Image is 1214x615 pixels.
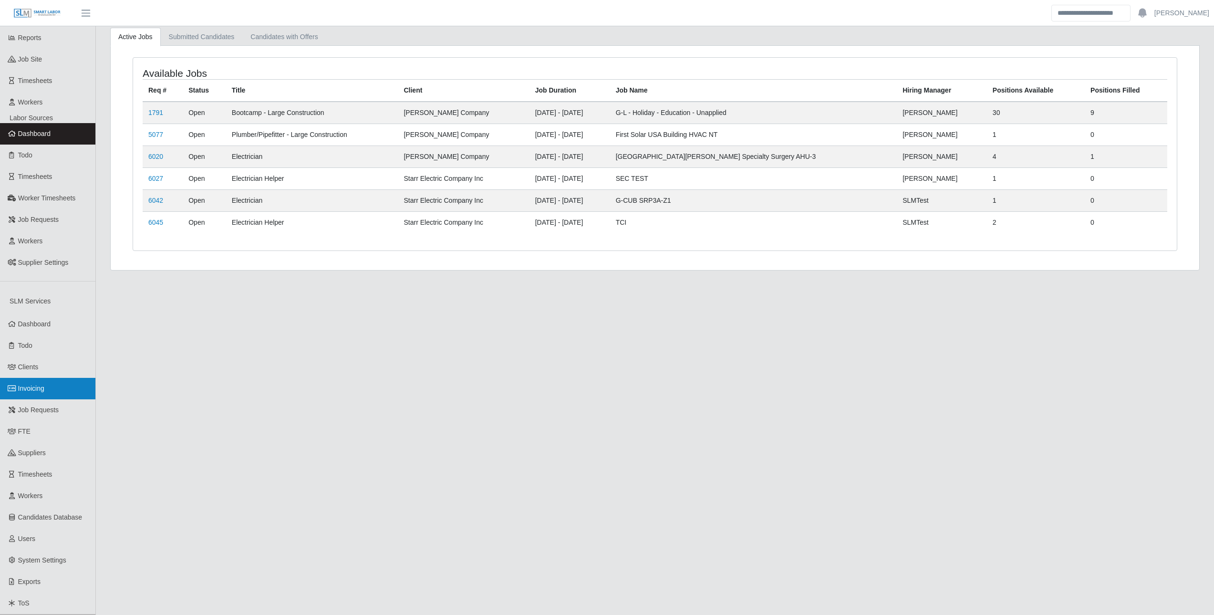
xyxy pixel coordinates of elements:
[529,102,610,124] td: [DATE] - [DATE]
[529,167,610,189] td: [DATE] - [DATE]
[226,189,398,211] td: Electrician
[18,98,43,106] span: Workers
[398,79,529,102] th: Client
[183,167,226,189] td: Open
[897,124,987,146] td: [PERSON_NAME]
[18,385,44,392] span: Invoicing
[18,406,59,414] span: Job Requests
[1085,146,1167,167] td: 1
[18,513,83,521] span: Candidates Database
[1085,102,1167,124] td: 9
[610,211,897,233] td: TCI
[987,102,1085,124] td: 30
[897,102,987,124] td: [PERSON_NAME]
[18,55,42,63] span: job site
[18,173,52,180] span: Timesheets
[18,130,51,137] span: Dashboard
[1154,8,1209,18] a: [PERSON_NAME]
[18,578,41,585] span: Exports
[398,189,529,211] td: Starr Electric Company Inc
[529,146,610,167] td: [DATE] - [DATE]
[18,535,36,542] span: Users
[18,363,39,371] span: Clients
[987,124,1085,146] td: 1
[18,259,69,266] span: Supplier Settings
[1085,189,1167,211] td: 0
[148,219,163,226] a: 6045
[148,131,163,138] a: 5077
[18,449,46,457] span: Suppliers
[1085,167,1167,189] td: 0
[183,124,226,146] td: Open
[183,189,226,211] td: Open
[148,175,163,182] a: 6027
[529,79,610,102] th: Job Duration
[18,320,51,328] span: Dashboard
[610,124,897,146] td: First Solar USA Building HVAC NT
[226,124,398,146] td: Plumber/Pipefitter - Large Construction
[1085,124,1167,146] td: 0
[398,124,529,146] td: [PERSON_NAME] Company
[529,189,610,211] td: [DATE] - [DATE]
[610,102,897,124] td: G-L - Holiday - Education - Unapplied
[148,153,163,160] a: 6020
[610,146,897,167] td: [GEOGRAPHIC_DATA][PERSON_NAME] Specialty Surgery AHU-3
[148,109,163,116] a: 1791
[897,167,987,189] td: [PERSON_NAME]
[161,28,243,46] a: Submitted Candidates
[110,28,161,46] a: Active Jobs
[18,34,42,42] span: Reports
[987,146,1085,167] td: 4
[13,8,61,19] img: SLM Logo
[610,167,897,189] td: SEC TEST
[987,211,1085,233] td: 2
[183,79,226,102] th: Status
[529,211,610,233] td: [DATE] - [DATE]
[398,211,529,233] td: Starr Electric Company Inc
[143,67,561,79] h4: Available Jobs
[143,79,183,102] th: Req #
[529,124,610,146] td: [DATE] - [DATE]
[18,427,31,435] span: FTE
[398,146,529,167] td: [PERSON_NAME] Company
[18,77,52,84] span: Timesheets
[987,167,1085,189] td: 1
[18,151,32,159] span: Todo
[242,28,326,46] a: Candidates with Offers
[18,237,43,245] span: Workers
[183,146,226,167] td: Open
[10,297,51,305] span: SLM Services
[18,492,43,500] span: Workers
[987,79,1085,102] th: Positions Available
[897,146,987,167] td: [PERSON_NAME]
[398,167,529,189] td: Starr Electric Company Inc
[226,102,398,124] td: Bootcamp - Large Construction
[398,102,529,124] td: [PERSON_NAME] Company
[18,599,30,607] span: ToS
[610,79,897,102] th: Job Name
[1051,5,1131,21] input: Search
[10,114,53,122] span: Labor Sources
[148,197,163,204] a: 6042
[226,211,398,233] td: Electrician Helper
[183,102,226,124] td: Open
[897,189,987,211] td: SLMTest
[987,189,1085,211] td: 1
[183,211,226,233] td: Open
[18,194,75,202] span: Worker Timesheets
[18,216,59,223] span: Job Requests
[610,189,897,211] td: G-CUB SRP3A-Z1
[18,556,66,564] span: System Settings
[226,146,398,167] td: Electrician
[226,79,398,102] th: Title
[18,470,52,478] span: Timesheets
[18,342,32,349] span: Todo
[226,167,398,189] td: Electrician Helper
[897,211,987,233] td: SLMTest
[1085,79,1167,102] th: Positions Filled
[1085,211,1167,233] td: 0
[897,79,987,102] th: Hiring Manager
